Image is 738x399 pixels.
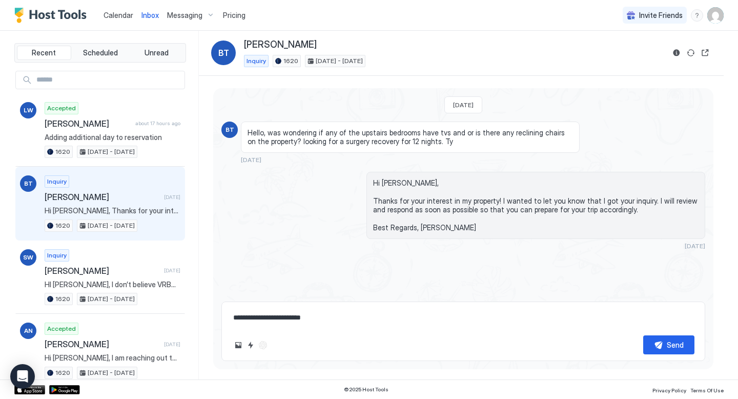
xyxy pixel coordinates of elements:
[55,147,70,156] span: 1620
[225,125,234,134] span: BT
[88,221,135,230] span: [DATE] - [DATE]
[45,206,180,215] span: Hi [PERSON_NAME], Thanks for your interest in my property! I wanted to let you know that I got yo...
[55,368,70,377] span: 1620
[670,47,683,59] button: Reservation information
[639,11,683,20] span: Invite Friends
[47,177,67,186] span: Inquiry
[24,326,33,335] span: AN
[667,340,684,350] div: Send
[47,251,67,260] span: Inquiry
[248,128,573,146] span: Hello, was wondering if any of the upstairs bedrooms have tvs and or is there any reclining chair...
[47,324,76,333] span: Accepted
[23,253,33,262] span: SW
[241,156,261,164] span: [DATE]
[652,387,686,393] span: Privacy Policy
[45,192,160,202] span: [PERSON_NAME]
[55,294,70,304] span: 1620
[164,267,180,274] span: [DATE]
[135,120,180,127] span: about 17 hours ago
[14,43,186,63] div: tab-group
[145,48,169,57] span: Unread
[223,11,245,20] span: Pricing
[47,104,76,113] span: Accepted
[232,339,244,351] button: Upload image
[104,10,133,21] a: Calendar
[49,385,80,394] a: Google Play Store
[17,46,71,60] button: Recent
[88,294,135,304] span: [DATE] - [DATE]
[14,385,45,394] a: App Store
[32,71,184,89] input: Input Field
[685,47,697,59] button: Sync reservation
[88,368,135,377] span: [DATE] - [DATE]
[24,106,33,115] span: LW
[32,48,56,57] span: Recent
[104,11,133,19] span: Calendar
[45,339,160,349] span: [PERSON_NAME]
[685,242,705,250] span: [DATE]
[690,384,724,395] a: Terms Of Use
[218,47,229,59] span: BT
[45,266,160,276] span: [PERSON_NAME]
[283,56,298,66] span: 1620
[83,48,118,57] span: Scheduled
[652,384,686,395] a: Privacy Policy
[690,387,724,393] span: Terms Of Use
[45,280,180,289] span: HI [PERSON_NAME], I don’t believe VRBO allows that, but I recommend reaching out to them directly...
[24,179,33,188] span: BT
[316,56,363,66] span: [DATE] - [DATE]
[643,335,694,354] button: Send
[164,341,180,348] span: [DATE]
[453,101,474,109] span: [DATE]
[344,386,388,393] span: © 2025 Host Tools
[707,7,724,24] div: User profile
[55,221,70,230] span: 1620
[45,353,180,363] span: Hi [PERSON_NAME], I am reaching out to confirm your reservation and to let you know that I am so ...
[141,11,159,19] span: Inbox
[244,39,317,51] span: [PERSON_NAME]
[141,10,159,21] a: Inbox
[14,8,91,23] a: Host Tools Logo
[88,147,135,156] span: [DATE] - [DATE]
[45,133,180,142] span: Adding additional day to reservation
[45,118,131,129] span: [PERSON_NAME]
[244,339,257,351] button: Quick reply
[691,9,703,22] div: menu
[164,194,180,201] span: [DATE]
[10,364,35,389] div: Open Intercom Messenger
[167,11,202,20] span: Messaging
[247,56,266,66] span: Inquiry
[73,46,128,60] button: Scheduled
[699,47,711,59] button: Open reservation
[373,178,699,232] span: Hi [PERSON_NAME], Thanks for your interest in my property! I wanted to let you know that I got yo...
[129,46,183,60] button: Unread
